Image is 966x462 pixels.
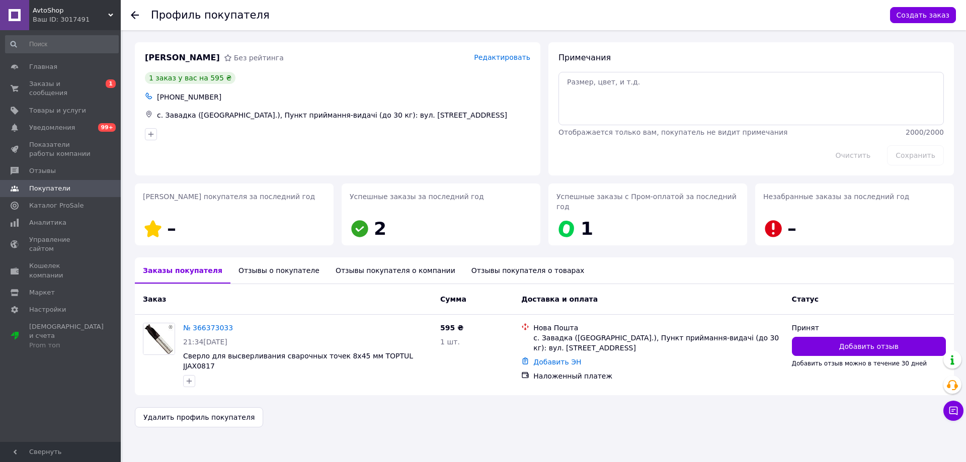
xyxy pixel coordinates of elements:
button: Чат с покупателем [943,401,963,421]
span: 595 ₴ [440,324,463,332]
span: Аналитика [29,218,66,227]
span: Незабранные заказы за последний год [763,193,909,201]
span: 1 [581,218,593,239]
span: Каталог ProSale [29,201,84,210]
span: Успешные заказы с Пром-оплатой за последний год [556,193,737,211]
input: Поиск [5,35,119,53]
span: Покупатели [29,184,70,193]
span: Товары и услуги [29,106,86,115]
span: Уведомления [29,123,75,132]
span: – [787,218,796,239]
img: Фото товару [143,323,175,354]
button: Добавить отзыв [792,337,946,356]
div: Отзывы о покупателе [230,257,328,284]
div: Вернуться назад [131,10,139,20]
div: [PHONE_NUMBER] [155,90,532,104]
span: [PERSON_NAME] покупателя за последний год [143,193,315,201]
span: [DEMOGRAPHIC_DATA] и счета [29,322,104,350]
span: 21:34[DATE] [183,338,227,346]
a: Фото товару [143,323,175,355]
span: 1 шт. [440,338,460,346]
span: Успешные заказы за последний год [350,193,484,201]
div: Заказы покупателя [135,257,230,284]
span: Редактировать [474,53,530,61]
button: Создать заказ [890,7,956,23]
div: Отзывы покупателя о компании [328,257,463,284]
div: Prom топ [29,341,104,350]
span: Показатели работы компании [29,140,93,158]
span: – [167,218,176,239]
div: Нова Пошта [533,323,783,333]
span: 2 [374,218,386,239]
div: Ваш ID: 3017491 [33,15,121,24]
span: 99+ [98,123,116,132]
span: Доставка и оплата [521,295,598,303]
div: Наложенный платеж [533,371,783,381]
span: Примечания [558,53,611,62]
span: 1 [106,79,116,88]
span: Сумма [440,295,466,303]
span: Заказ [143,295,166,303]
div: Отзывы покупателя о товарах [463,257,593,284]
a: Добавить ЭН [533,358,581,366]
div: с. Завадка ([GEOGRAPHIC_DATA].), Пункт приймання-видачі (до 30 кг): вул. [STREET_ADDRESS] [533,333,783,353]
span: Отзывы [29,166,56,175]
h1: Профиль покупателя [151,9,270,21]
span: Кошелек компании [29,261,93,280]
div: с. Завадка ([GEOGRAPHIC_DATA].), Пункт приймання-видачі (до 30 кг): вул. [STREET_ADDRESS] [155,108,532,122]
span: Маркет [29,288,55,297]
span: Заказы и сообщения [29,79,93,98]
span: AvtoShop [33,6,108,15]
div: Принят [792,323,946,333]
span: [PERSON_NAME] [145,52,220,64]
span: Отображается только вам, покупатель не видит примечания [558,128,787,136]
div: 1 заказ у вас на 595 ₴ [145,72,235,84]
span: Добавить отзыв [839,341,899,351]
span: Управление сайтом [29,235,93,253]
a: № 366373033 [183,324,233,332]
span: Главная [29,62,57,71]
span: Добавить отзыв можно в течение 30 дней [792,360,927,367]
button: Удалить профиль покупателя [135,407,263,427]
span: Настройки [29,305,66,314]
span: Статус [792,295,819,303]
span: Без рейтинга [234,54,284,62]
a: Сверло для высверливания сварочных точек 8х45 мм TOPTUL JJAX0817 [183,352,413,370]
span: 2000 / 2000 [906,128,944,136]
